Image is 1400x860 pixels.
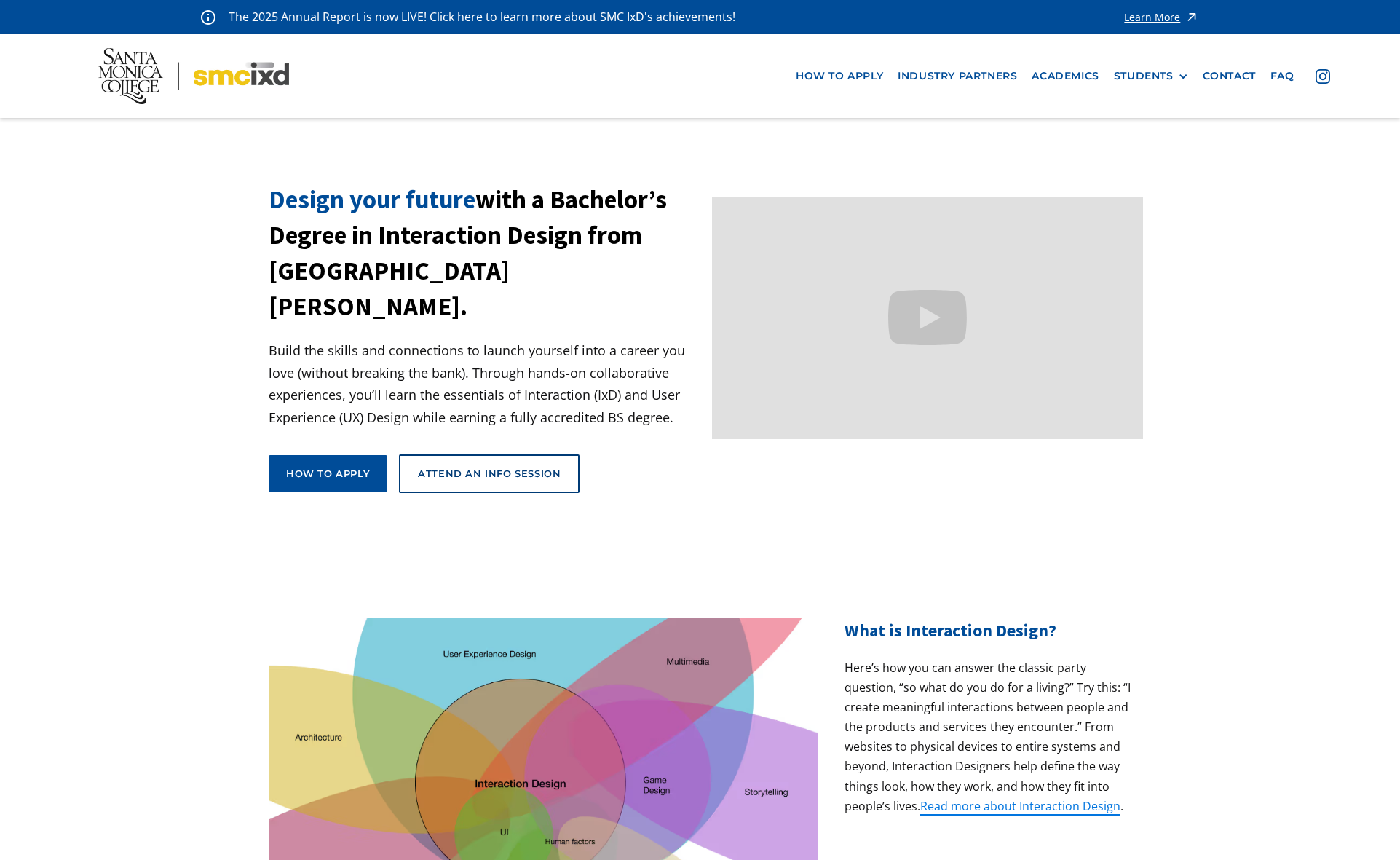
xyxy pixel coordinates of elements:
a: Read more about Interaction Design [920,798,1120,816]
a: How to apply [269,455,387,492]
span: Design your future [269,184,475,216]
iframe: Design your future with a Bachelor's Degree in Interaction Design from Santa Monica College [712,197,1144,439]
h2: What is Interaction Design? [845,618,1131,644]
p: The 2025 Annual Report is now LIVE! Click here to learn more about SMC IxD's achievements! [229,7,737,27]
a: faq [1263,63,1302,90]
a: industry partners [890,63,1024,90]
a: Learn More [1124,7,1199,27]
div: How to apply [286,467,370,480]
h1: with a Bachelor’s Degree in Interaction Design from [GEOGRAPHIC_DATA][PERSON_NAME]. [269,182,700,325]
p: Here’s how you can answer the classic party question, “so what do you do for a living?” Try this:... [845,658,1131,817]
img: icon - information - alert [201,9,215,25]
a: Academics [1024,63,1106,90]
img: icon - arrow - alert [1185,7,1199,27]
div: Learn More [1124,12,1180,23]
img: Santa Monica College - SMC IxD logo [98,48,290,104]
p: Build the skills and connections to launch yourself into a career you love (without breaking the ... [269,339,700,428]
a: contact [1195,63,1263,90]
img: icon - instagram [1316,69,1330,84]
a: how to apply [788,63,890,90]
a: Attend an Info Session [399,454,580,492]
div: STUDENTS [1114,70,1174,82]
div: Attend an Info Session [418,467,561,480]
